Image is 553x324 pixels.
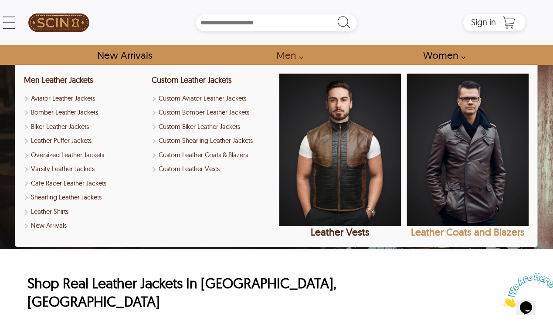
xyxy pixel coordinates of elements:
div: Leather Vests [279,226,401,238]
a: shop men's leather jackets [266,45,308,65]
a: Shop Men Aviator Leather Jackets [24,94,146,104]
a: Shop Men Cafe Racer Leather Jackets [24,179,146,189]
iframe: chat widget [499,270,553,311]
a: Shop Varsity Leather Jackets [24,164,146,174]
a: Leather Coats and Blazers [407,74,529,238]
img: Leather Vests [279,74,401,226]
a: Shopping Cart [500,16,518,29]
a: Shop Men Bomber Leather Jackets [24,108,146,118]
a: Leather Vests [279,74,401,238]
a: Shop Men Leather Jackets [24,75,93,85]
a: SCIN [27,4,90,41]
div: Leather Coats and Blazers [407,226,529,238]
a: Shop New Arrivals [87,45,162,65]
a: Shop Leather Shirts [24,207,146,217]
a: Shop Custom Leather Coats & Blazers [152,150,274,160]
img: SCIN [28,4,89,41]
a: Custom Leather Jackets [152,75,232,85]
span: Sign in [471,17,496,27]
img: Chat attention grabber [3,3,58,38]
a: Sign in [471,20,496,27]
a: Shop New Arrivals [24,221,146,231]
a: Shop Custom Biker Leather Jackets [152,122,274,132]
a: Custom Aviator Leather Jackets [152,94,274,104]
a: Shop Custom Bomber Leather Jackets [152,108,274,118]
a: Shop Men Biker Leather Jackets [24,122,146,132]
img: Leather Coats and Blazers [407,74,529,226]
a: Shop Custom Leather Vests [152,164,274,174]
h1: Shop Real Leather Jackets In [GEOGRAPHIC_DATA], [GEOGRAPHIC_DATA] [27,274,376,310]
a: Shop Women Leather Jackets [413,45,470,65]
a: Shop Custom Shearling Leather Jackets [152,136,274,146]
a: Shop Men Shearling Leather Jackets [24,192,146,202]
a: Shop Oversized Leather Jackets [24,150,146,160]
a: Shop Leather Puffer Jackets [24,136,146,146]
